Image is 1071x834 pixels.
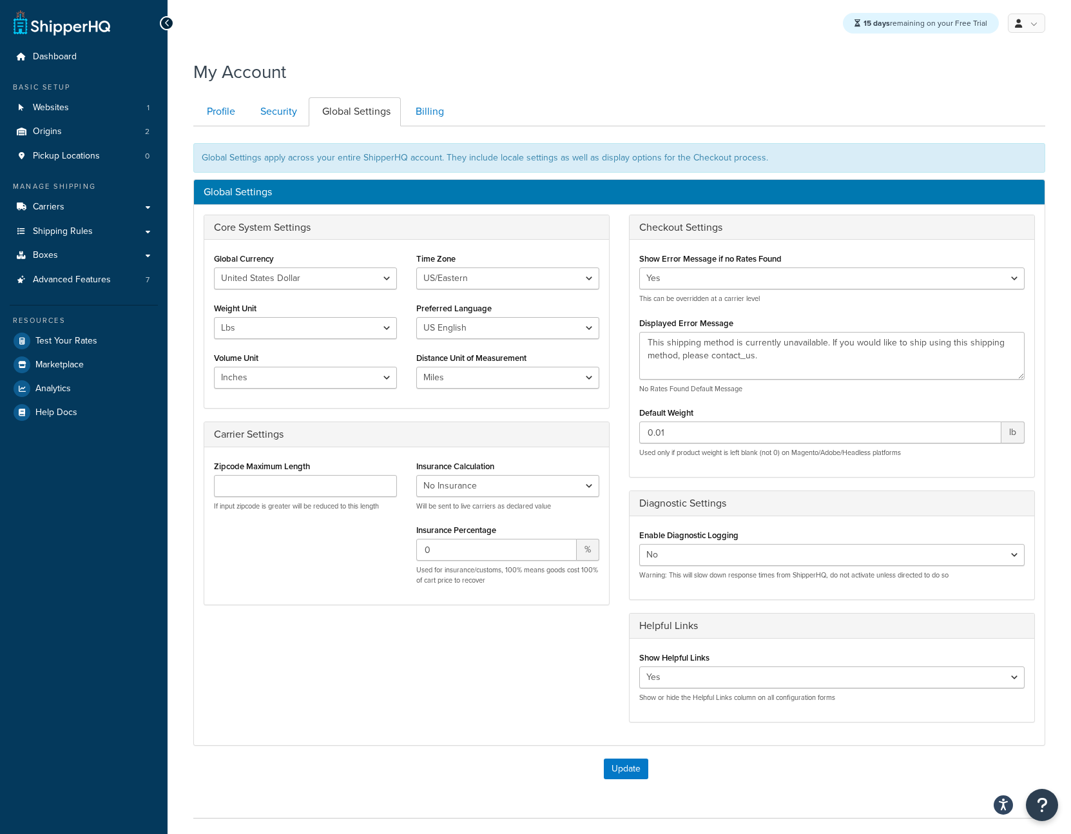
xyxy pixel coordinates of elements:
[577,539,599,561] span: %
[10,220,158,244] a: Shipping Rules
[214,254,274,264] label: Global Currency
[33,102,69,113] span: Websites
[10,144,158,168] a: Pickup Locations 0
[193,59,286,84] h1: My Account
[10,329,158,353] a: Test Your Rates
[10,120,158,144] a: Origins 2
[33,126,62,137] span: Origins
[416,254,456,264] label: Time Zone
[146,275,150,286] span: 7
[204,186,1035,198] h3: Global Settings
[416,501,599,511] p: Will be sent to live carriers as declared value
[1001,422,1025,443] span: lb
[10,96,158,120] a: Websites 1
[309,97,401,126] a: Global Settings
[214,461,310,471] label: Zipcode Maximum Length
[10,45,158,69] a: Dashboard
[33,275,111,286] span: Advanced Features
[639,254,782,264] label: Show Error Message if no Rates Found
[33,52,77,63] span: Dashboard
[639,332,1025,380] textarea: This shipping method is currently unavailable. If you would like to ship using this shipping meth...
[639,498,1025,509] h3: Diagnostic Settings
[416,461,494,471] label: Insurance Calculation
[35,360,84,371] span: Marketplace
[193,97,246,126] a: Profile
[145,151,150,162] span: 0
[639,222,1025,233] h3: Checkout Settings
[10,377,158,400] a: Analytics
[639,570,1025,580] p: Warning: This will slow down response times from ShipperHQ, do not activate unless directed to do so
[10,144,158,168] li: Pickup Locations
[33,250,58,261] span: Boxes
[1026,789,1058,821] button: Open Resource Center
[35,383,71,394] span: Analytics
[10,353,158,376] a: Marketplace
[147,102,150,113] span: 1
[416,353,526,363] label: Distance Unit of Measurement
[10,401,158,424] a: Help Docs
[864,17,890,29] strong: 15 days
[639,294,1025,304] p: This can be overridden at a carrier level
[193,143,1045,173] div: Global Settings apply across your entire ShipperHQ account. They include locale settings as well ...
[639,384,1025,394] p: No Rates Found Default Message
[10,268,158,292] li: Advanced Features
[33,202,64,213] span: Carriers
[639,693,1025,703] p: Show or hide the Helpful Links column on all configuration forms
[639,653,709,663] label: Show Helpful Links
[14,10,110,35] a: ShipperHQ Home
[10,181,158,192] div: Manage Shipping
[10,315,158,326] div: Resources
[35,407,77,418] span: Help Docs
[402,97,454,126] a: Billing
[247,97,307,126] a: Security
[214,304,256,313] label: Weight Unit
[639,448,1025,458] p: Used only if product weight is left blank (not 0) on Magento/Adobe/Headless platforms
[10,120,158,144] li: Origins
[33,226,93,237] span: Shipping Rules
[214,222,599,233] h3: Core System Settings
[35,336,97,347] span: Test Your Rates
[416,304,492,313] label: Preferred Language
[10,244,158,267] a: Boxes
[639,530,738,540] label: Enable Diagnostic Logging
[416,525,496,535] label: Insurance Percentage
[10,96,158,120] li: Websites
[33,151,100,162] span: Pickup Locations
[214,501,397,511] p: If input zipcode is greater will be reduced to this length
[639,408,693,418] label: Default Weight
[214,353,258,363] label: Volume Unit
[10,268,158,292] a: Advanced Features 7
[843,13,999,34] div: remaining on your Free Trial
[10,82,158,93] div: Basic Setup
[145,126,150,137] span: 2
[639,318,733,328] label: Displayed Error Message
[639,620,1025,632] h3: Helpful Links
[214,429,599,440] h3: Carrier Settings
[10,195,158,219] a: Carriers
[416,565,599,585] p: Used for insurance/customs, 100% means goods cost 100% of cart price to recover
[604,759,648,779] button: Update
